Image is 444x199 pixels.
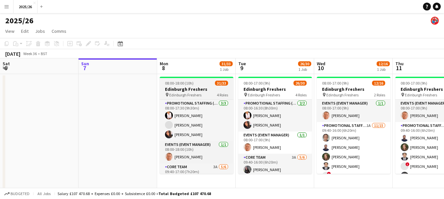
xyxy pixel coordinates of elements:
h3: Edinburgh Freshers [160,86,233,92]
app-user-avatar: Event Managers [431,17,439,25]
span: Wed [317,61,325,67]
a: View [3,27,17,35]
h3: Edinburgh Freshers [238,86,312,92]
span: 10 [316,64,325,72]
a: Edit [18,27,31,35]
div: Salary £107 470.68 + Expenses £0.00 + Subsistence £0.00 = [58,191,211,196]
h3: Edinburgh Freshers [317,86,390,92]
a: Comms [49,27,69,35]
span: Week 36 [22,51,38,56]
span: 08:00-17:00 (9h) [244,81,270,86]
span: 4 Roles [217,92,228,97]
span: 08:00-18:00 (10h) [165,81,194,86]
span: Sat [3,61,10,67]
span: 08:00-17:00 (9h) [322,81,349,86]
h1: 2025/26 [5,16,34,26]
span: Jobs [35,28,45,34]
span: 31/33 [215,81,228,86]
span: 11 [394,64,404,72]
span: View [5,28,14,34]
app-card-role: Events (Event Manager)1/108:00-17:00 (9h)[PERSON_NAME] [238,131,312,154]
span: 7 [80,64,89,72]
span: Mon [160,61,168,67]
button: Budgeted [3,190,31,197]
app-job-card: 08:00-18:00 (10h)31/33Edinburgh Freshers Edinburgh Freshers4 RolesPromotional Staffing (Team Lead... [160,77,233,174]
div: 1 Job [220,67,232,72]
span: Sun [81,61,89,67]
span: 08:00-17:00 (9h) [401,81,427,86]
button: 2025/26 [13,0,37,13]
span: 12/16 [372,81,385,86]
app-card-role: Events (Event Manager)1/108:00-17:00 (9h)[PERSON_NAME] [317,100,390,122]
span: Edit [21,28,29,34]
span: 8 [159,64,168,72]
app-job-card: 08:00-17:00 (9h)26/30Edinburgh Freshers Edinburgh Freshers4 RolesPromotional Staffing (Team Leade... [238,77,312,174]
span: 4 Roles [295,92,307,97]
span: Edinburgh Freshers [326,92,359,97]
span: 26/30 [298,61,311,66]
span: 31/33 [220,61,233,66]
div: BST [41,51,47,56]
span: Edinburgh Freshers [169,92,201,97]
span: Edinburgh Freshers [248,92,280,97]
span: Comms [52,28,66,34]
app-card-role: Promotional Staffing (Team Leader)2/208:00-16:30 (8h30m)[PERSON_NAME][PERSON_NAME] [238,100,312,131]
div: 1 Job [298,67,311,72]
span: Thu [395,61,404,67]
app-card-role: Promotional Staffing (Team Leader)3/308:00-17:30 (9h30m)[PERSON_NAME][PERSON_NAME][PERSON_NAME] [160,100,233,141]
span: 12/16 [377,61,390,66]
span: 9 [237,64,246,72]
div: [DATE] [5,50,20,57]
span: 6 [2,64,10,72]
span: Budgeted [11,191,30,196]
app-card-role: Events (Event Manager)1/108:00-18:00 (10h)[PERSON_NAME] [160,141,233,163]
div: 1 Job [377,67,389,72]
span: 2 Roles [374,92,385,97]
span: 26/30 [293,81,307,86]
span: All jobs [36,191,52,196]
span: Total Budgeted £107 470.68 [158,191,211,196]
span: Edinburgh Freshers [405,92,437,97]
a: Jobs [33,27,48,35]
span: ! [327,172,331,176]
span: ! [406,162,409,166]
span: Tue [238,61,246,67]
app-job-card: 08:00-17:00 (9h)12/16Edinburgh Freshers Edinburgh Freshers2 RolesEvents (Event Manager)1/108:00-1... [317,77,390,174]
